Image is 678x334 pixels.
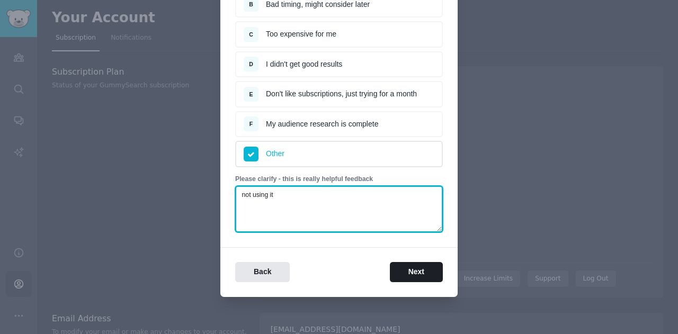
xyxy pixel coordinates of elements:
[249,61,253,67] span: D
[235,175,443,184] p: Please clarify - this is really helpful feedback
[249,121,253,127] span: F
[390,262,443,283] button: Next
[249,1,253,7] span: B
[249,91,253,97] span: E
[235,262,290,283] button: Back
[249,31,253,38] span: C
